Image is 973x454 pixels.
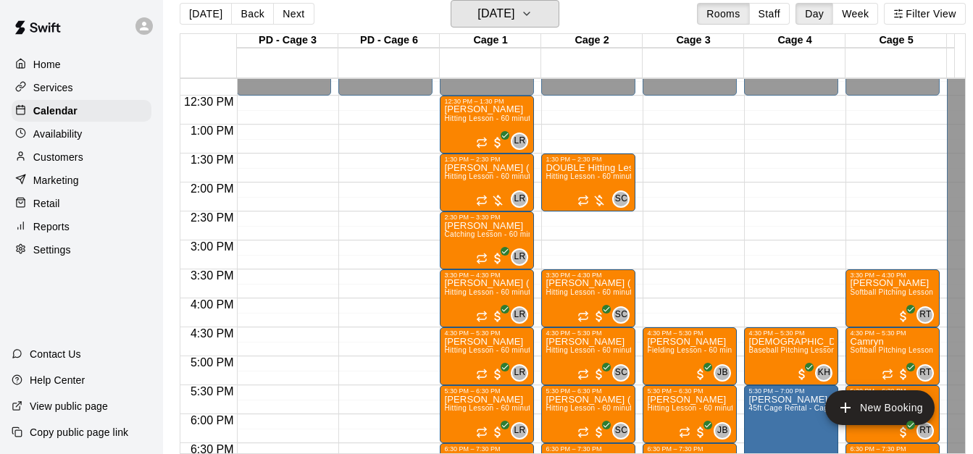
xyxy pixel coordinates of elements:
span: Hitting Lesson - 60 minutes [444,172,538,180]
span: All customers have paid [490,425,505,440]
span: All customers have paid [490,309,505,324]
span: Recurring event [476,253,488,264]
span: KH [818,366,830,380]
div: 5:30 PM – 6:30 PM [546,387,631,395]
span: LR [514,424,525,438]
button: Staff [749,3,790,25]
span: Santiago Chirino [618,422,630,440]
div: 4:30 PM – 5:30 PM: Hitting Lesson - 60 minutes [440,327,534,385]
span: All customers have paid [490,251,505,266]
p: Marketing [33,173,79,188]
span: 4:30 PM [187,327,238,340]
button: Rooms [697,3,749,25]
div: 4:30 PM – 5:30 PM: Camryn [845,327,940,385]
span: 12:30 PM [180,96,237,108]
div: 6:30 PM – 7:30 PM [546,445,631,453]
p: Retail [33,196,60,211]
span: 6:00 PM [187,414,238,426]
button: Back [231,3,274,25]
div: Cage 3 [643,34,744,48]
span: Hitting Lesson - 60 minutes [444,288,538,296]
p: Copy public page link [30,425,128,440]
div: Cage 5 [845,34,947,48]
span: Recurring event [476,195,488,206]
span: LR [514,308,525,322]
div: 6:30 PM – 7:30 PM [850,445,935,453]
span: LR [514,192,525,206]
div: 5:30 PM – 6:30 PM: Hitting Lesson - 60 minutes [440,385,534,443]
span: Kyle Huckaby [821,364,832,382]
p: Calendar [33,104,78,118]
span: LR [514,250,525,264]
p: Help Center [30,373,85,387]
span: Hitting Lesson - 60 minutes [444,114,538,122]
span: Recurring event [577,195,589,206]
div: Calendar [12,100,151,122]
span: Leo Rojas [517,133,528,150]
span: SC [615,308,627,322]
span: All customers have paid [795,367,809,382]
span: Baseball Pitching Lesson - 60 minutes [748,346,880,354]
div: Leo Rojas [511,422,528,440]
div: Santiago Chirino [612,306,630,324]
div: Santiago Chirino [612,422,630,440]
div: 5:30 PM – 6:30 PM [647,387,732,395]
div: 1:30 PM – 2:30 PM [546,156,631,163]
span: All customers have paid [896,309,911,324]
span: Recurring event [577,426,589,438]
a: Home [12,54,151,75]
div: Settings [12,239,151,261]
div: 5:30 PM – 7:00 PM [748,387,834,395]
p: Reports [33,219,70,234]
span: All customers have paid [693,425,708,440]
button: Day [795,3,833,25]
div: 3:30 PM – 4:30 PM [444,272,530,279]
span: Jose Bermudez [719,422,731,440]
div: Jose Bermudez [714,422,731,440]
span: LR [514,134,525,148]
span: All customers have paid [693,367,708,382]
button: Week [832,3,878,25]
div: 2:30 PM – 3:30 PM: Catching Lesson - 60 minutes [440,211,534,269]
div: PD - Cage 3 [237,34,338,48]
span: All customers have paid [490,367,505,382]
span: Hitting Lesson - 60 minutes [444,346,538,354]
span: Recurring event [882,369,893,380]
span: LR [514,366,525,380]
div: 3:30 PM – 4:30 PM: Hitting Lesson - 60 minutes [541,269,635,327]
p: Customers [33,150,83,164]
span: Santiago Chirino [618,190,630,208]
div: 5:30 PM – 6:30 PM: Hitting Lesson - 60 minutes [541,385,635,443]
span: Recurring event [577,369,589,380]
span: JB [717,424,728,438]
span: All customers have paid [896,367,911,382]
div: 4:30 PM – 5:30 PM: Christian Salierno [744,327,838,385]
span: All customers have paid [592,367,606,382]
span: Leo Rojas [517,190,528,208]
span: Hitting Lesson - 60 minutes [647,404,741,412]
div: Santiago Chirino [612,364,630,382]
div: 4:30 PM – 5:30 PM [444,329,530,337]
div: 4:30 PM – 5:30 PM: Hitting Lesson - 60 minutes [541,327,635,385]
p: Settings [33,243,71,257]
span: Recurring event [476,137,488,148]
h6: [DATE] [477,4,514,24]
span: 3:00 PM [187,240,238,253]
p: Contact Us [30,347,81,361]
div: Cage 2 [541,34,643,48]
span: 5:00 PM [187,356,238,369]
div: Leo Rojas [511,364,528,382]
span: Recurring event [476,426,488,438]
a: Services [12,77,151,98]
div: 5:30 PM – 6:30 PM [444,387,530,395]
div: Availability [12,123,151,145]
span: RT [919,366,932,380]
a: Customers [12,146,151,168]
div: 3:30 PM – 4:30 PM [546,272,631,279]
span: Jose Bermudez [719,364,731,382]
div: 4:30 PM – 5:30 PM [546,329,631,337]
span: Leo Rojas [517,364,528,382]
div: 3:30 PM – 4:30 PM: Addi Todd [845,269,940,327]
